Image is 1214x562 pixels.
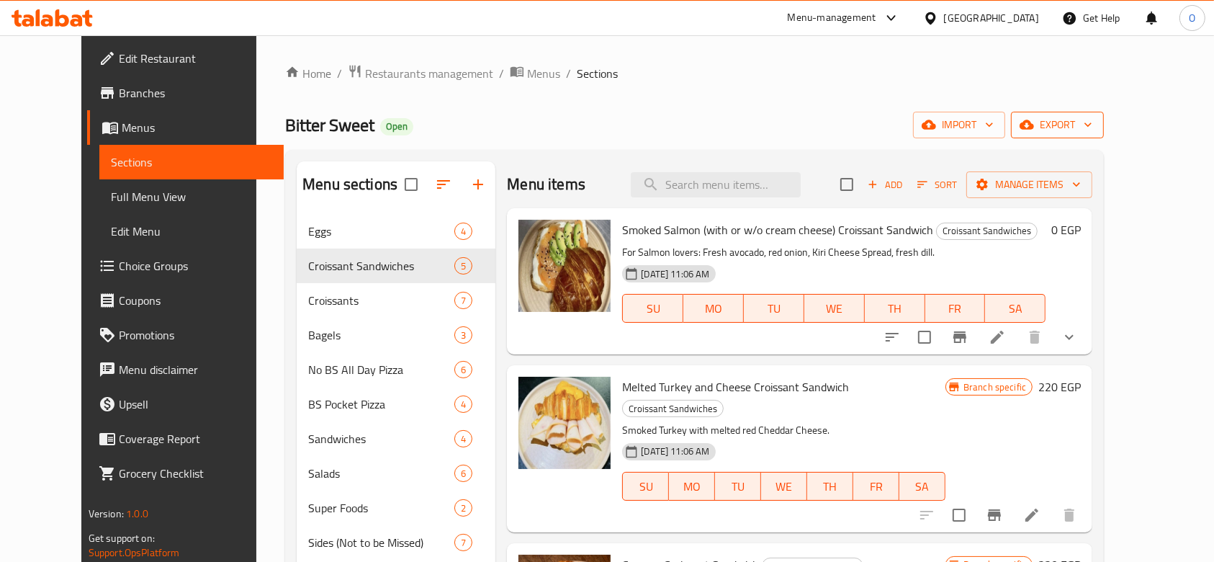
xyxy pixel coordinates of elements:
[297,387,495,421] div: BS Pocket Pizza4
[853,472,899,501] button: FR
[119,430,273,447] span: Coverage Report
[454,292,472,309] div: items
[905,476,940,497] span: SA
[455,259,472,273] span: 5
[507,174,585,195] h2: Menu items
[308,465,454,482] div: Salads
[297,421,495,456] div: Sandwiches4
[1017,320,1052,354] button: delete
[87,76,284,110] a: Branches
[308,292,454,309] span: Croissants
[622,219,933,241] span: Smoked Salmon (with or w/o cream cheese) Croissant Sandwich
[1189,10,1195,26] span: O
[767,476,801,497] span: WE
[629,298,678,319] span: SU
[810,298,859,319] span: WE
[119,361,273,378] span: Menu disclaimer
[721,476,755,497] span: TU
[510,64,560,83] a: Menus
[622,400,724,417] div: Croissant Sandwiches
[943,320,977,354] button: Branch-specific-item
[518,377,611,469] img: Melted Turkey and Cheese Croissant Sandwich
[859,476,894,497] span: FR
[337,65,342,82] li: /
[622,294,683,323] button: SU
[348,64,493,83] a: Restaurants management
[925,116,994,134] span: import
[1023,507,1040,524] a: Edit menu item
[622,421,945,440] p: Smoked Turkey with melted red Cheddar Cheese.
[455,329,472,342] span: 3
[454,326,472,344] div: items
[111,188,273,205] span: Full Menu View
[308,430,454,447] span: Sandwiches
[944,500,974,530] span: Select to update
[87,41,284,76] a: Edit Restaurant
[87,421,284,456] a: Coverage Report
[761,472,807,501] button: WE
[87,387,284,421] a: Upsell
[87,318,284,352] a: Promotions
[119,84,273,102] span: Branches
[914,174,961,196] button: Sort
[302,174,397,195] h2: Menu sections
[308,257,454,275] span: Croissant Sandwiches
[454,257,472,275] div: items
[865,177,904,193] span: Add
[297,318,495,352] div: Bagels3
[461,167,495,202] button: Add section
[87,249,284,283] a: Choice Groups
[119,465,273,482] span: Grocery Checklist
[119,396,273,413] span: Upsell
[622,376,849,398] span: Melted Turkey and Cheese Croissant Sandwich
[380,120,413,133] span: Open
[804,294,865,323] button: WE
[807,472,853,501] button: TH
[944,10,1039,26] div: [GEOGRAPHIC_DATA]
[119,292,273,309] span: Coupons
[566,65,571,82] li: /
[683,294,744,323] button: MO
[917,177,957,193] span: Sort
[297,352,495,387] div: No BS All Day Pizza6
[788,9,876,27] div: Menu-management
[871,298,920,319] span: TH
[297,456,495,491] div: Salads6
[744,294,804,323] button: TU
[87,283,284,318] a: Coupons
[87,352,284,387] a: Menu disclaimer
[455,467,472,481] span: 6
[865,294,925,323] button: TH
[909,322,940,352] span: Select to update
[499,65,504,82] li: /
[931,298,980,319] span: FR
[89,543,180,562] a: Support.OpsPlatform
[1022,116,1092,134] span: export
[297,525,495,560] div: Sides (Not to be Missed)7
[454,223,472,240] div: items
[750,298,799,319] span: TU
[518,220,611,312] img: Smoked Salmon (with or w/o cream cheese) Croissant Sandwich
[365,65,493,82] span: Restaurants management
[455,363,472,377] span: 6
[455,294,472,308] span: 7
[675,476,709,497] span: MO
[989,329,1006,346] a: Edit menu item
[308,499,454,517] span: Super Foods
[454,465,472,482] div: items
[308,361,454,378] span: No BS All Day Pizza
[87,456,284,491] a: Grocery Checklist
[89,529,155,548] span: Get support on:
[454,534,472,551] div: items
[577,65,618,82] span: Sections
[455,225,472,238] span: 4
[899,472,945,501] button: SA
[1051,220,1081,240] h6: 0 EGP
[629,476,663,497] span: SU
[635,445,715,458] span: [DATE] 11:06 AM
[454,499,472,517] div: items
[1061,329,1078,346] svg: Show Choices
[122,119,273,136] span: Menus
